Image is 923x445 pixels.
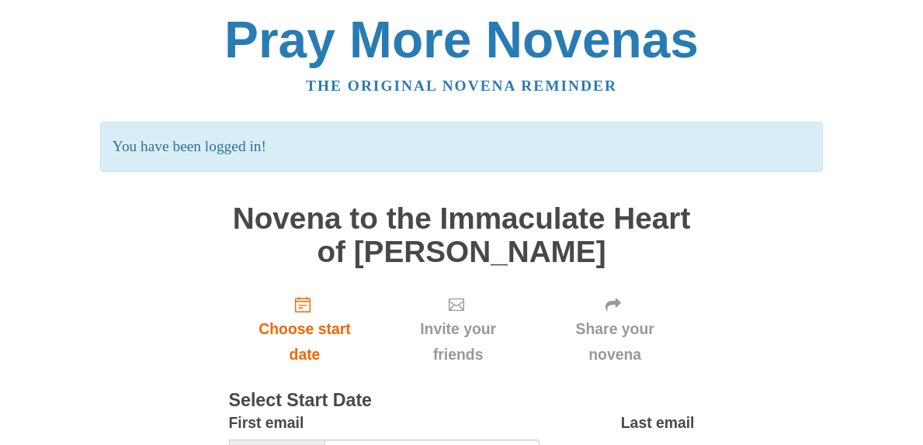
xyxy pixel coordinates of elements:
[306,78,617,94] a: The original novena reminder
[551,316,679,367] span: Share your novena
[100,122,823,172] p: You have been logged in!
[396,316,519,367] span: Invite your friends
[229,410,304,436] label: First email
[536,284,695,376] div: Click "Next" to confirm your start date first.
[621,410,695,436] label: Last email
[229,202,695,268] h1: Novena to the Immaculate Heart of [PERSON_NAME]
[224,11,699,68] a: Pray More Novenas
[229,391,695,411] h3: Select Start Date
[229,284,381,376] a: Choose start date
[245,316,366,367] span: Choose start date
[380,284,535,376] div: Click "Next" to confirm your start date first.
